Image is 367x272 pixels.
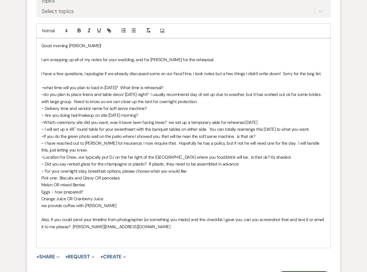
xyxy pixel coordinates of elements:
[41,70,326,77] p: I have a few questions, I apologize if we already discussed some on our FaceTime, I took notes bu...
[41,181,326,188] p: Melon OR mixed Berries
[100,254,126,259] button: Create
[36,254,39,259] span: +
[65,254,68,259] span: +
[41,202,326,209] p: we provide coffee with [PERSON_NAME]
[41,133,326,140] p: ~If you do the green photo wall on the patio where I showed you, that will be near the soft serve...
[41,119,326,126] p: ~Which ceremony site did you want, was it lower lawn facing trees? we set up a temporary aisle fo...
[41,105,326,112] p: ~ Delivery time and vendor name for soft serve machine?
[41,168,326,175] p: ~ For your overnight stay, breakfast options, please choose what you would like:
[65,254,95,259] button: Request
[36,254,60,259] button: Share
[41,140,326,154] p: ~ I have reached out to [PERSON_NAME] for insurance, I now require that. Hopefully he has a polic...
[41,216,326,230] p: Also, if you could send your timeline from photographer (or something you made) and the checklist...
[41,56,326,63] p: I am wrapping up all of my notes for your wedding, and for [PERSON_NAME] for the rehearsal.
[41,188,326,195] p: Eggs - how prepared?
[41,42,326,49] p: Good morning [PERSON_NAME]!
[42,7,74,16] div: Select topics
[41,112,326,119] p: ~ Are you doing hair/makeup on site [DATE] morning?
[41,161,326,167] p: ~ Did you say rented glass for the champagne or plastic? If plastic, they need to be assembled in...
[41,175,326,181] p: Pick one: Biscuits and Gravy OR pancakes
[41,84,326,91] p: ~what time will you plan to load in [DATE]? What time is rehearsal?
[41,91,326,105] p: ~do you plan to place linens and table decor [DATE] night? I usually recommend day of set up due ...
[100,254,103,259] span: +
[41,154,326,161] p: ~Location for Drew...we typically put DJ on the far right of the [GEOGRAPHIC_DATA] where you food...
[41,195,326,202] p: Orange Juice OR Cranberry Juice
[41,126,326,133] p: ~ I will set up a 48" round table for your sweetheart with the banquet tables on either side. You...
